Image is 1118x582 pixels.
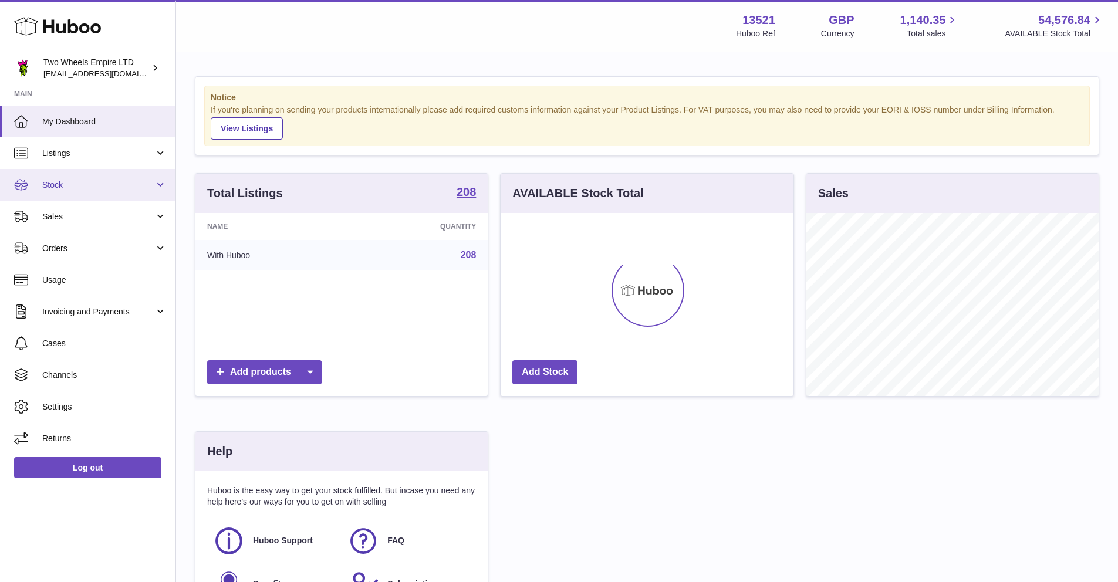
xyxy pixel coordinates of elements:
a: FAQ [347,525,470,557]
strong: 208 [457,186,476,198]
span: Settings [42,401,167,412]
span: Total sales [907,28,959,39]
strong: 13521 [742,12,775,28]
span: Invoicing and Payments [42,306,154,317]
a: 54,576.84 AVAILABLE Stock Total [1005,12,1104,39]
span: AVAILABLE Stock Total [1005,28,1104,39]
strong: Notice [211,92,1083,103]
a: 208 [457,186,476,200]
span: Usage [42,275,167,286]
th: Name [195,213,350,240]
img: justas@twowheelsempire.com [14,59,32,77]
strong: GBP [829,12,854,28]
span: Cases [42,338,167,349]
a: 208 [461,250,477,260]
a: Add products [207,360,322,384]
td: With Huboo [195,240,350,270]
span: 54,576.84 [1038,12,1090,28]
span: My Dashboard [42,116,167,127]
span: Stock [42,180,154,191]
div: Two Wheels Empire LTD [43,57,149,79]
a: 1,140.35 Total sales [900,12,960,39]
span: FAQ [387,535,404,546]
span: 1,140.35 [900,12,946,28]
div: If you're planning on sending your products internationally please add required customs informati... [211,104,1083,140]
span: Channels [42,370,167,381]
span: Returns [42,433,167,444]
a: Log out [14,457,161,478]
h3: Total Listings [207,185,283,201]
span: Orders [42,243,154,254]
a: Huboo Support [213,525,336,557]
h3: AVAILABLE Stock Total [512,185,643,201]
span: Sales [42,211,154,222]
div: Currency [821,28,854,39]
h3: Sales [818,185,849,201]
span: [EMAIL_ADDRESS][DOMAIN_NAME] [43,69,173,78]
h3: Help [207,444,232,459]
span: Listings [42,148,154,159]
div: Huboo Ref [736,28,775,39]
a: View Listings [211,117,283,140]
span: Huboo Support [253,535,313,546]
p: Huboo is the easy way to get your stock fulfilled. But incase you need any help here's our ways f... [207,485,476,507]
th: Quantity [350,213,488,240]
a: Add Stock [512,360,577,384]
